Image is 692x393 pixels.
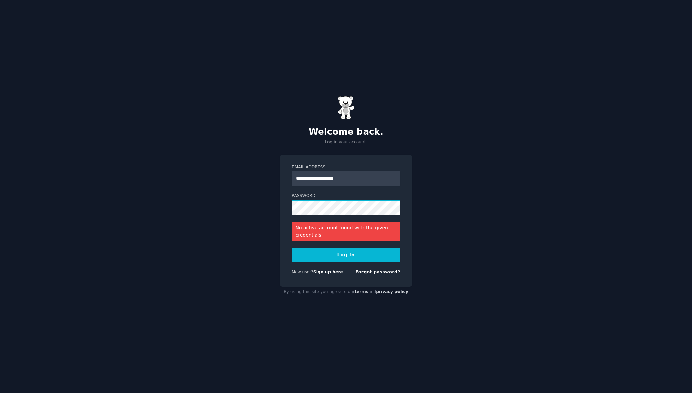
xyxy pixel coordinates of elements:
div: By using this site you agree to our and [280,287,412,297]
div: No active account found with the given credentials [292,222,400,241]
a: Sign up here [313,270,343,274]
a: privacy policy [376,289,408,294]
p: Log in your account. [280,139,412,145]
button: Log In [292,248,400,262]
a: Forgot password? [355,270,400,274]
img: Gummy Bear [338,96,354,119]
label: Email Address [292,164,400,170]
a: terms [355,289,368,294]
label: Password [292,193,400,199]
h2: Welcome back. [280,127,412,137]
span: New user? [292,270,313,274]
